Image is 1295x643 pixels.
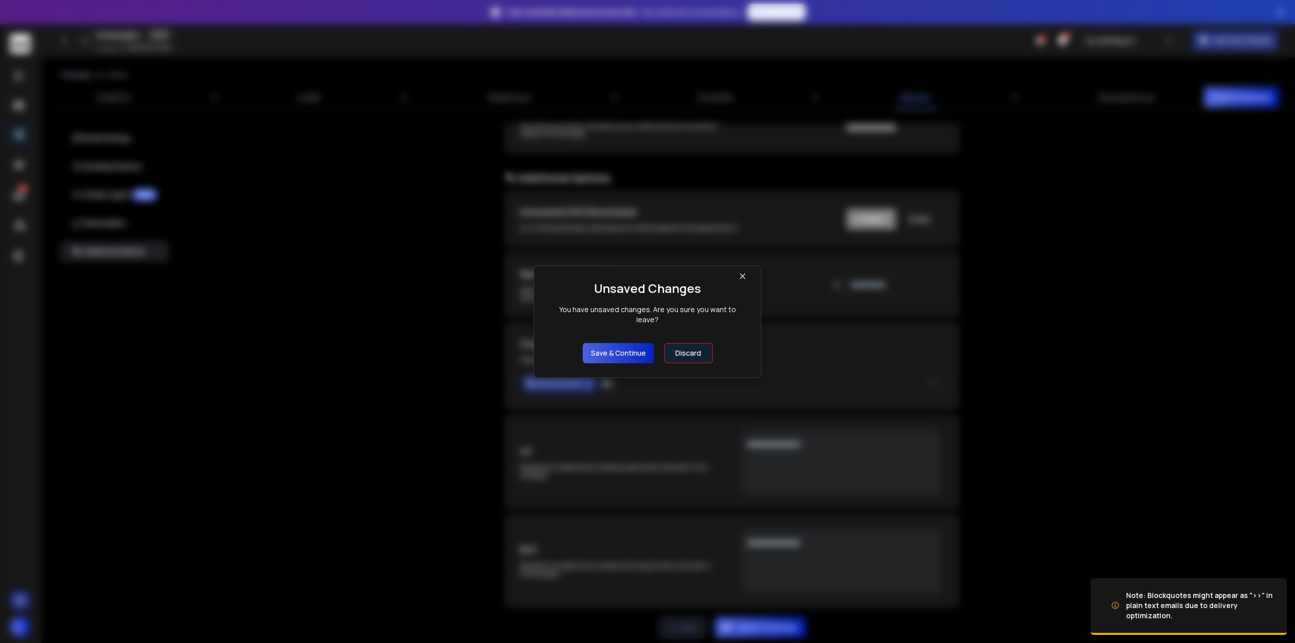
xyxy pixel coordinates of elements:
[548,305,747,325] div: You have unsaved changes. Are you sure you want to leave?
[583,343,654,363] button: Save & Continue
[594,280,701,296] h1: Unsaved Changes
[1126,590,1275,621] div: Note: Blockquotes might appear as ">>" in plain text emails due to delivery optimization.
[664,343,713,363] button: Discard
